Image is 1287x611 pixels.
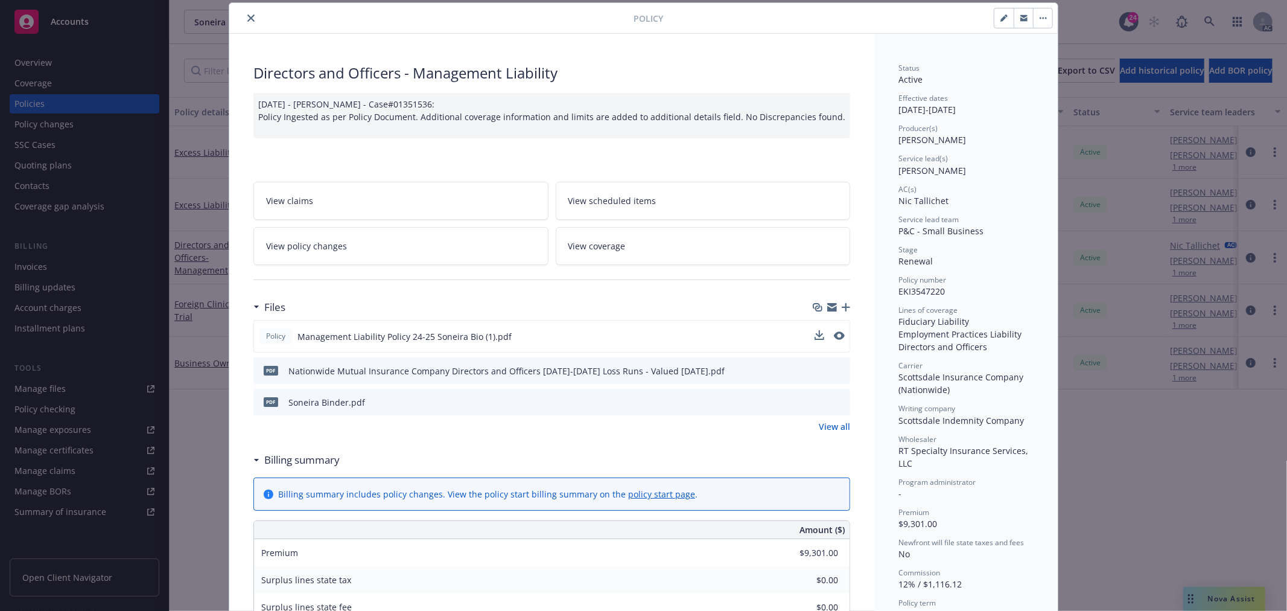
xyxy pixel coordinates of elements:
[834,331,845,340] button: preview file
[898,315,1034,328] div: Fiduciary Liability
[815,330,824,343] button: download file
[264,366,278,375] span: pdf
[898,275,946,285] span: Policy number
[898,214,959,225] span: Service lead team
[898,477,976,487] span: Program administrator
[253,182,548,220] a: View claims
[898,598,936,608] span: Policy term
[898,415,1024,426] span: Scottsdale Indemnity Company
[568,194,656,207] span: View scheduled items
[266,194,313,207] span: View claims
[815,365,825,377] button: download file
[898,245,918,255] span: Stage
[898,403,955,414] span: Writing company
[898,434,936,444] span: Wholesaler
[288,365,725,377] div: Nationwide Mutual Insurance Company Directors and Officers [DATE]-[DATE] Loss Runs - Valued [DATE...
[898,360,923,371] span: Carrier
[898,305,958,315] span: Lines of coverage
[767,571,845,589] input: 0.00
[253,299,285,315] div: Files
[568,240,626,252] span: View coverage
[898,488,901,499] span: -
[278,488,698,501] div: Billing summary includes policy changes. View the policy start billing summary on the .
[264,331,288,342] span: Policy
[898,568,940,578] span: Commission
[244,11,258,25] button: close
[264,299,285,315] h3: Files
[898,93,1034,116] div: [DATE] - [DATE]
[898,286,945,297] span: EKI3547220
[898,371,1026,395] span: Scottsdale Insurance Company (Nationwide)
[634,12,663,25] span: Policy
[261,574,351,586] span: Surplus lines state tax
[819,420,850,433] a: View all
[767,544,845,562] input: 0.00
[253,452,340,468] div: Billing summary
[264,397,278,406] span: pdf
[628,488,695,500] a: policy start page
[253,93,850,138] div: [DATE] - [PERSON_NAME] - Case#01351536: Policy Ingested as per Policy Document. Additional covera...
[556,182,851,220] a: View scheduled items
[898,195,949,206] span: Nic Tallichet
[834,330,845,343] button: preview file
[815,330,824,340] button: download file
[898,153,948,164] span: Service lead(s)
[898,578,962,590] span: 12% / $1,116.12
[834,396,845,409] button: preview file
[815,396,825,409] button: download file
[898,548,910,560] span: No
[898,225,984,237] span: P&C - Small Business
[898,507,929,517] span: Premium
[898,328,1034,341] div: Employment Practices Liability
[799,523,845,536] span: Amount ($)
[288,396,365,409] div: Soneira Binder.pdf
[898,63,920,73] span: Status
[264,452,340,468] h3: Billing summary
[253,63,850,83] div: Directors and Officers - Management Liability
[898,341,1034,353] div: Directors and Officers
[297,330,512,343] span: Management Liability Policy 24-25 Soneira Bio (1).pdf
[898,518,937,529] span: $9,301.00
[834,365,845,377] button: preview file
[898,134,966,146] span: [PERSON_NAME]
[898,537,1024,548] span: Newfront will file state taxes and fees
[898,165,966,176] span: [PERSON_NAME]
[261,547,298,558] span: Premium
[556,227,851,265] a: View coverage
[898,184,917,194] span: AC(s)
[898,74,923,85] span: Active
[898,123,938,133] span: Producer(s)
[898,93,948,103] span: Effective dates
[266,240,347,252] span: View policy changes
[898,445,1031,469] span: RT Specialty Insurance Services, LLC
[253,227,548,265] a: View policy changes
[898,255,933,267] span: Renewal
